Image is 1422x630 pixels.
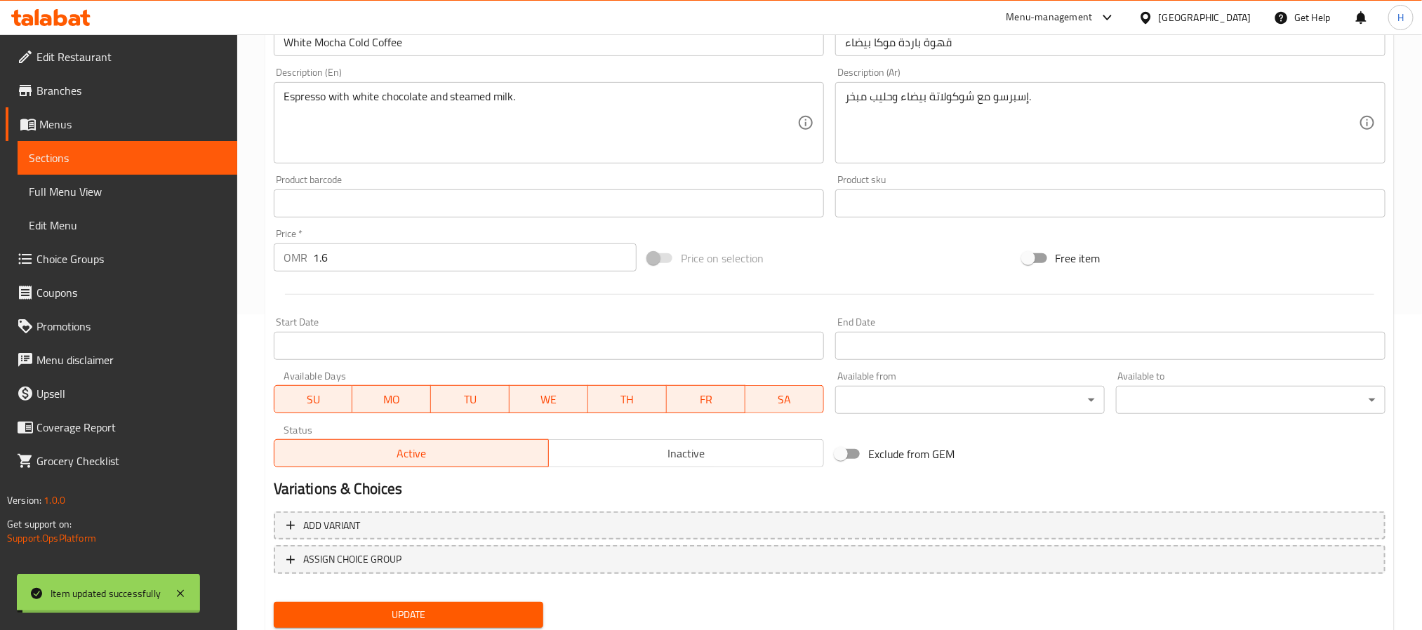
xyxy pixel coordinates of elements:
[352,385,431,413] button: MO
[6,410,237,444] a: Coverage Report
[7,515,72,533] span: Get support on:
[274,602,543,628] button: Update
[667,385,745,413] button: FR
[36,48,226,65] span: Edit Restaurant
[594,389,661,410] span: TH
[36,385,226,402] span: Upsell
[6,377,237,410] a: Upsell
[1116,386,1386,414] div: ​
[313,243,637,272] input: Please enter price
[274,478,1386,500] h2: Variations & Choices
[280,389,347,410] span: SU
[358,389,425,410] span: MO
[36,82,226,99] span: Branches
[510,385,588,413] button: WE
[515,389,583,410] span: WE
[7,529,96,547] a: Support.OpsPlatform
[36,250,226,267] span: Choice Groups
[303,517,360,535] span: Add variant
[280,443,544,464] span: Active
[51,586,161,601] div: Item updated successfully
[6,40,237,74] a: Edit Restaurant
[303,551,401,568] span: ASSIGN CHOICE GROUP
[36,419,226,436] span: Coverage Report
[672,389,740,410] span: FR
[745,385,824,413] button: SA
[285,606,532,624] span: Update
[6,444,237,478] a: Grocery Checklist
[437,389,504,410] span: TU
[548,439,824,467] button: Inactive
[36,318,226,335] span: Promotions
[36,284,226,301] span: Coupons
[6,74,237,107] a: Branches
[39,116,226,133] span: Menus
[681,250,764,267] span: Price on selection
[274,189,824,217] input: Please enter product barcode
[6,242,237,276] a: Choice Groups
[1006,9,1093,26] div: Menu-management
[751,389,818,410] span: SA
[431,385,510,413] button: TU
[835,28,1386,56] input: Enter name Ar
[1056,250,1101,267] span: Free item
[29,149,226,166] span: Sections
[6,107,237,141] a: Menus
[6,309,237,343] a: Promotions
[554,443,818,464] span: Inactive
[835,386,1105,414] div: ​
[274,545,1386,574] button: ASSIGN CHOICE GROUP
[588,385,667,413] button: TH
[845,90,1359,156] textarea: إسبرسو مع شوكولاتة بيضاء وحليب مبخر.
[274,385,353,413] button: SU
[835,189,1386,217] input: Please enter product sku
[36,351,226,368] span: Menu disclaimer
[44,491,65,509] span: 1.0.0
[6,276,237,309] a: Coupons
[36,453,226,469] span: Grocery Checklist
[284,90,797,156] textarea: Espresso with white chocolate and steamed milk.
[7,491,41,509] span: Version:
[274,511,1386,540] button: Add variant
[1159,10,1251,25] div: [GEOGRAPHIC_DATA]
[1397,10,1404,25] span: H
[18,141,237,175] a: Sections
[6,343,237,377] a: Menu disclaimer
[284,249,307,266] p: OMR
[18,208,237,242] a: Edit Menu
[18,175,237,208] a: Full Menu View
[274,28,824,56] input: Enter name En
[868,445,955,462] span: Exclude from GEM
[29,183,226,200] span: Full Menu View
[29,217,226,234] span: Edit Menu
[274,439,550,467] button: Active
